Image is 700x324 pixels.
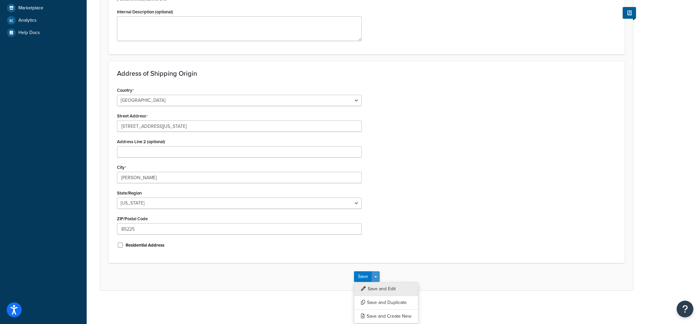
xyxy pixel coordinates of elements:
label: State/Region [117,191,142,196]
span: Marketplace [18,5,43,11]
label: Address Line 2 (optional) [117,139,165,144]
button: Save and Edit [354,282,418,296]
label: City [117,165,126,170]
button: Save [354,271,372,282]
a: Marketplace [5,2,82,14]
a: Analytics [5,14,82,26]
a: Help Docs [5,27,82,39]
button: Show Help Docs [623,7,636,19]
button: Save and Create New [354,309,418,323]
label: Residential Address [126,242,164,248]
span: Analytics [18,18,37,23]
button: Save and Duplicate [354,296,418,310]
h3: Address of Shipping Origin [117,70,616,77]
label: Street Address [117,113,148,119]
label: Country [117,88,134,93]
button: Open Resource Center [677,301,693,317]
span: Help Docs [18,30,40,36]
label: Internal Description (optional) [117,9,173,14]
label: ZIP/Postal Code [117,216,148,221]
